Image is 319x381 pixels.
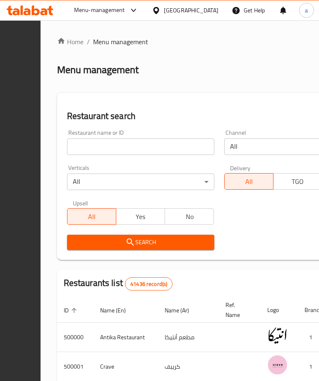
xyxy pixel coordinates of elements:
span: Yes [120,211,162,223]
div: Total records count [125,277,173,291]
h2: Restaurants list [64,277,173,291]
a: Home [57,37,84,47]
span: All [71,211,113,223]
img: Antika Restaurant [267,325,288,346]
td: 500000 [57,323,94,352]
span: a [305,6,308,15]
div: All [67,174,214,190]
div: [GEOGRAPHIC_DATA] [164,6,218,15]
span: Name (En) [100,305,137,315]
td: Antika Restaurant [94,323,158,352]
h2: Menu management [57,63,139,76]
span: Search [74,237,208,248]
button: No [165,208,214,225]
td: مطعم أنتيكا [158,323,219,352]
button: Search [67,235,214,250]
span: 41436 record(s) [125,280,172,288]
div: Menu-management [74,5,125,15]
th: Logo [261,298,298,323]
span: ID [64,305,79,315]
label: Delivery [230,165,251,171]
li: / [87,37,90,47]
span: Ref. Name [225,300,251,320]
span: No [168,211,211,223]
span: Menu management [93,37,148,47]
input: Search for restaurant name or ID.. [67,138,214,155]
button: All [224,173,273,190]
span: Name (Ar) [165,305,200,315]
label: Upsell [73,200,88,206]
span: All [228,176,270,188]
button: Yes [116,208,165,225]
button: All [67,208,116,225]
span: TGO [277,176,319,188]
img: Crave [267,355,288,375]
